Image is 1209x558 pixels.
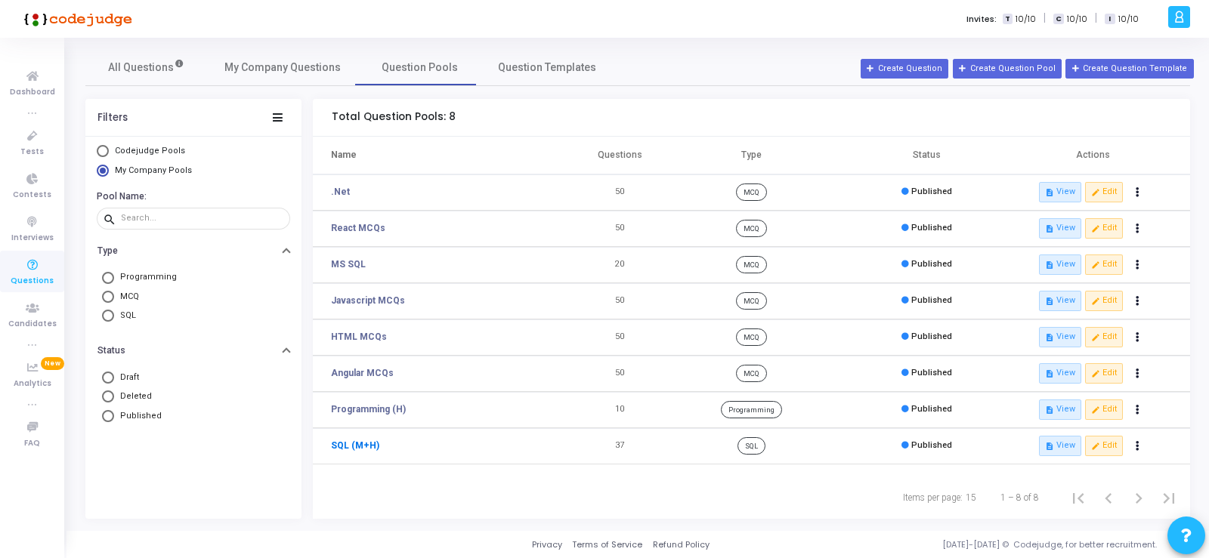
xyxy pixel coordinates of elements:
div: Filters [97,112,128,124]
i: description [1045,188,1053,196]
h6: Pool Name: [97,191,286,202]
a: HTML MCQs [331,330,387,344]
div: 15 [966,491,976,504]
button: Previous page [1093,482,1124,513]
span: SQL [114,310,136,322]
span: Codejudge Pools [115,146,185,156]
span: 10/10 [1067,13,1087,26]
td: 50 [576,211,663,247]
div: [DATE]-[DATE] © Codejudge, for better recruitment. [710,538,1190,551]
a: React MCQs [331,221,385,235]
i: edit [1091,333,1099,341]
td: 10 [576,392,663,428]
a: Javascript MCQs [331,294,405,307]
span: Draft [114,371,139,384]
span: 10/10 [1016,13,1036,26]
button: Last page [1154,482,1184,513]
td: 50 [576,319,663,356]
th: Questions [576,137,663,174]
button: Next page [1124,482,1154,513]
h5: Total Question Pools: 8 [332,111,456,124]
span: SQL [737,437,765,454]
button: editEdit [1085,254,1123,274]
button: Actions [1127,182,1149,203]
mat-radio-group: Select Library [97,145,290,180]
button: descriptionView [1039,218,1081,238]
span: MCQ [736,256,767,273]
i: description [1045,442,1053,450]
span: Published [114,410,162,423]
button: Create Question Template [1065,59,1193,79]
button: editEdit [1085,218,1123,238]
button: Actions [1127,327,1149,348]
div: Published [901,222,952,235]
button: Actions [1127,291,1149,312]
th: Name [313,137,576,174]
span: Questions [11,275,54,288]
h6: Type [97,245,118,257]
span: FAQ [24,437,40,450]
i: description [1045,224,1053,233]
div: Published [901,367,952,380]
span: Deleted [114,390,152,403]
a: .Net [331,185,350,199]
button: Actions [1127,436,1149,457]
button: Create Question [861,59,948,79]
button: descriptionView [1039,436,1081,455]
i: edit [1091,261,1099,269]
h6: Status [97,345,125,356]
button: First page [1063,482,1093,513]
i: description [1045,261,1053,269]
a: Terms of Service [572,538,642,551]
span: Question Templates [498,60,596,76]
button: editEdit [1085,182,1123,202]
th: Actions [1015,137,1190,174]
td: 50 [576,356,663,392]
span: | [1095,11,1097,26]
button: editEdit [1085,327,1123,347]
input: Search... [121,214,284,223]
th: Type [663,137,839,174]
button: Actions [1127,399,1149,421]
div: Published [901,331,952,344]
span: All Questions [108,60,184,76]
a: Angular MCQs [331,366,394,380]
span: Candidates [8,318,57,331]
button: editEdit [1085,291,1123,310]
button: Actions [1127,254,1149,276]
span: Tests [20,146,44,159]
button: Create Question Pool [953,59,1062,79]
span: Analytics [14,378,51,390]
span: I [1105,14,1115,25]
i: edit [1091,369,1099,378]
button: descriptionView [1039,399,1081,419]
span: MCQ [736,220,767,236]
button: editEdit [1085,436,1123,455]
div: Published [901,439,952,452]
i: edit [1091,405,1099,414]
th: Status [839,137,1015,174]
button: Status [85,339,301,362]
span: Question Pools [382,60,458,76]
button: descriptionView [1039,363,1081,383]
button: descriptionView [1039,254,1081,274]
span: MCQ [736,183,767,200]
div: Published [901,403,952,416]
span: Programming [721,401,782,418]
button: descriptionView [1039,327,1081,347]
span: T [1003,14,1013,25]
span: 10/10 [1118,13,1139,26]
button: editEdit [1085,363,1123,383]
span: Programming [114,271,177,284]
i: edit [1091,297,1099,305]
div: Items per page: [903,491,963,504]
span: MCQ [736,365,767,381]
button: editEdit [1085,399,1123,419]
a: Privacy [532,538,562,551]
span: MCQ [736,328,767,345]
i: edit [1091,442,1099,450]
span: MCQ [114,291,139,304]
span: Interviews [11,232,54,245]
button: Actions [1127,363,1149,384]
mat-icon: search [103,212,121,226]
